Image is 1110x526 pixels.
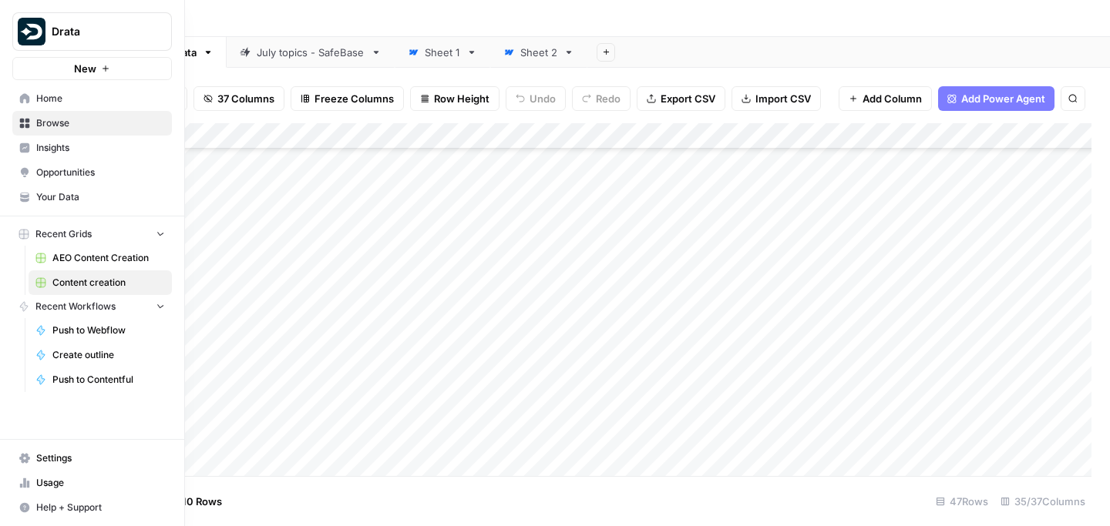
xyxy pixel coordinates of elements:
span: New [74,61,96,76]
span: Redo [596,91,621,106]
a: Create outline [29,343,172,367]
button: Add Power Agent [938,86,1054,111]
button: Row Height [410,86,499,111]
a: Sheet 1 [395,37,490,68]
a: Opportunities [12,160,172,185]
a: Sheet 2 [490,37,587,68]
a: Settings [12,446,172,471]
span: Usage [36,476,165,490]
button: Redo [572,86,631,111]
span: Create outline [52,348,165,362]
button: Freeze Columns [291,86,404,111]
span: Freeze Columns [314,91,394,106]
span: Opportunities [36,166,165,179]
span: Browse [36,116,165,130]
span: AEO Content Creation [52,251,165,265]
button: New [12,57,172,80]
a: Push to Webflow [29,318,172,343]
a: Usage [12,471,172,495]
button: 37 Columns [193,86,284,111]
div: 35/37 Columns [994,489,1091,514]
div: Sheet 2 [520,45,557,60]
div: 47 Rows [930,489,994,514]
span: 37 Columns [217,91,274,106]
a: July topics - SafeBase [227,37,395,68]
a: AEO Content Creation [29,246,172,270]
button: Workspace: Drata [12,12,172,51]
span: Import CSV [755,91,811,106]
span: Content creation [52,276,165,290]
span: Row Height [434,91,489,106]
button: Add Column [839,86,932,111]
span: Undo [530,91,556,106]
span: Drata [52,24,145,39]
span: Recent Grids [35,227,92,241]
button: Help + Support [12,495,172,520]
a: Browse [12,111,172,136]
a: Insights [12,136,172,160]
img: Drata Logo [18,18,45,45]
span: Add 10 Rows [160,494,222,509]
button: Import CSV [732,86,821,111]
span: Push to Webflow [52,323,165,337]
a: Push to Contentful [29,367,172,392]
a: Content creation [29,270,172,295]
div: Sheet 1 [425,45,460,60]
span: Add Power Agent [961,91,1045,106]
button: Recent Grids [12,223,172,246]
span: Push to Contentful [52,373,165,387]
span: Your Data [36,190,165,204]
a: Home [12,86,172,111]
span: Insights [36,141,165,155]
button: Export CSV [637,86,725,111]
span: Help + Support [36,501,165,514]
button: Undo [506,86,566,111]
span: Add Column [863,91,922,106]
span: Settings [36,451,165,465]
button: Recent Workflows [12,295,172,318]
span: Export CSV [661,91,715,106]
a: Your Data [12,185,172,209]
div: July topics - SafeBase [257,45,365,60]
span: Home [36,92,165,106]
span: Recent Workflows [35,300,116,313]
